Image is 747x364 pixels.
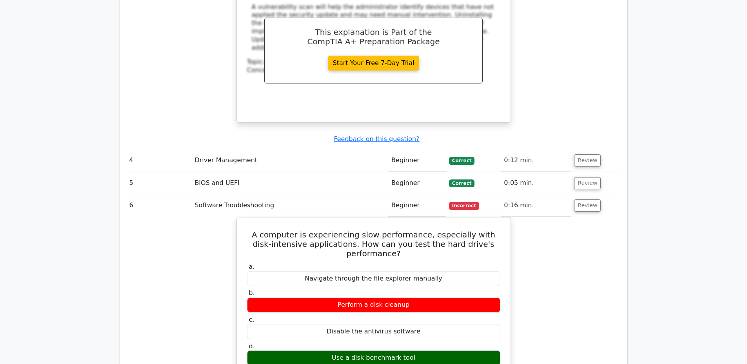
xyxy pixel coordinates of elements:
[449,157,474,165] span: Correct
[501,149,571,172] td: 0:12 min.
[247,58,500,66] div: Topic:
[249,289,255,297] span: b.
[126,172,192,194] td: 5
[247,297,500,313] div: Perform a disk cleanup
[126,149,192,172] td: 4
[449,179,474,187] span: Correct
[247,271,500,286] div: Navigate through the file explorer manually
[501,194,571,217] td: 0:16 min.
[249,342,255,350] span: d.
[191,172,388,194] td: BIOS and UEFI
[388,194,446,217] td: Beginner
[126,194,192,217] td: 6
[388,172,446,194] td: Beginner
[247,324,500,339] div: Disable the antivirus software
[246,230,501,258] h5: A computer is experiencing slow performance, especially with disk-intensive applications. How can...
[191,194,388,217] td: Software Troubleshooting
[328,56,420,71] a: Start Your Free 7-Day Trial
[388,149,446,172] td: Beginner
[574,154,601,167] button: Review
[334,135,419,143] a: Feedback on this question?
[249,263,255,270] span: a.
[501,172,571,194] td: 0:05 min.
[252,3,496,52] div: A vulnerability scan will help the administrator identify devices that have not applied the secur...
[249,316,254,323] span: c.
[191,149,388,172] td: Driver Management
[449,202,479,210] span: Incorrect
[574,199,601,212] button: Review
[247,66,500,74] div: Concept:
[574,177,601,189] button: Review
